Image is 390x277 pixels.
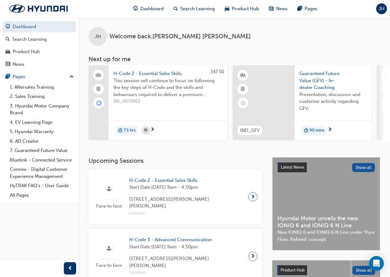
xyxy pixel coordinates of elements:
a: Dashboard [2,21,76,32]
span: 147.50 [211,69,224,74]
span: JH [95,33,101,40]
span: H-Code 2 - Essential Sales Skills [129,177,243,184]
span: Product Hub [281,267,305,273]
span: Welcome back , [PERSON_NAME] [PERSON_NAME] [109,33,251,40]
span: search-icon [6,37,10,42]
a: 2. Sales Training [7,92,76,101]
div: Product Hub [13,48,40,55]
a: Product Hub [2,46,76,57]
span: sessionType_FACE_TO_FACE-icon [107,245,111,253]
span: learningRecordVerb_ENROLL-icon [96,100,102,106]
a: 5. Hyundai Warranty [7,127,76,136]
span: [STREET_ADDRESS][PERSON_NAME][PERSON_NAME] [129,255,243,269]
h3: Next up for me [79,56,390,63]
a: pages-iconPages [293,2,322,15]
span: duration-icon [304,127,308,135]
span: 90 mins [310,127,324,134]
span: Latest News [281,165,304,170]
span: calendar-icon [144,127,147,134]
span: Search Learning [180,5,215,12]
span: up-icon [69,73,74,81]
span: This session will continue to focus on following the key steps of H-Code and the skills and behav... [113,77,222,98]
span: New IONIQ 6 and IONIQ 6 N Line under ‘Pure Flow, Refined’ concept. [277,229,375,243]
span: learningRecordVerb_NONE-icon [240,100,246,106]
a: All Pages [7,191,76,200]
a: IND_GFVGuaranteed Future Value (GFV) - In-dealer CoachingPresentation, discussion and customer ac... [233,65,372,140]
span: Hyundai Motor unveils the new IONIQ 6 and IONIQ 6 N Line [277,215,375,229]
span: next-icon [328,127,332,133]
a: Latest NewsShow allHyundai Motor unveils the new IONIQ 6 and IONIQ 6 N LineNew IONIQ 6 and IONIQ ... [272,157,380,250]
a: 3. Hyundai Motor Company Brand [7,101,76,118]
h3: Upcoming Sessions [88,157,262,164]
button: Pages [2,71,76,82]
button: Show all [352,163,375,172]
span: Product Hub [232,5,259,12]
span: News [276,5,288,12]
span: Face to face [93,262,124,269]
a: Latest NewsShow all [277,162,375,172]
span: H-Code 2 - Essential Sales Skills [113,70,222,77]
a: 147.50H-Code 2 - Essential Sales SkillsThis session will continue to focus on following the key s... [88,65,227,140]
button: DashboardSearch LearningProduct HubNews [2,20,76,71]
span: booktick-icon [241,85,245,93]
a: Bluelink - Connected Service [7,155,76,165]
a: HyTRAK FAQ's - User Guide [7,181,76,191]
span: IND_GFV [240,127,260,134]
a: Product HubShow all [277,265,375,275]
a: 6. AD Creator [7,136,76,146]
span: search-icon [174,5,178,13]
span: car-icon [225,5,229,13]
span: Face to face [93,203,124,210]
span: 7.5 hrs [124,127,136,134]
a: 4. EV Learning Page [7,118,76,127]
span: Location [129,269,243,276]
button: JH [376,3,387,14]
span: Dashboard [140,5,164,12]
a: Connex - Digital Customer Experience Management [7,165,76,181]
span: Start Date: [DATE] 9am - 4:30pm [129,243,243,250]
span: guage-icon [133,5,138,13]
span: [STREET_ADDRESS][PERSON_NAME][PERSON_NAME] [129,196,243,210]
span: people-icon [385,71,389,79]
span: pages-icon [298,5,302,13]
span: Pages [305,5,317,12]
button: Show all [352,266,376,275]
span: booktick-icon [385,85,389,93]
a: Search Learning [2,34,76,45]
span: car-icon [6,49,10,55]
img: Trak [3,2,74,15]
a: car-iconProduct Hub [220,2,264,15]
a: 1. Aftersales Training [7,82,76,92]
span: people-icon [96,71,101,79]
span: learningResourceType_INSTRUCTOR_LED-icon [241,71,245,79]
span: next-icon [150,127,155,133]
span: guage-icon [6,24,10,30]
div: News [13,61,24,68]
span: Start Date: [DATE] 9am - 4:30pm [129,184,243,191]
div: Open Intercom Messenger [369,256,384,271]
span: sessionType_FACE_TO_FACE-icon [107,186,111,193]
span: JH [379,5,384,12]
div: Search Learning [12,36,47,43]
span: news-icon [6,62,10,67]
span: duration-icon [118,127,122,135]
span: prev-icon [68,265,72,272]
span: news-icon [269,5,273,13]
span: booktick-icon [96,85,101,93]
span: Location [129,210,243,217]
a: search-iconSearch Learning [169,2,220,15]
a: Face to faceH-Code 2 - Essential Sales SkillsStart Date:[DATE] 9am - 4:30pm[STREET_ADDRESS][PERSO... [93,174,257,219]
span: Guaranteed Future Value (GFV) - In-dealer Coaching [299,70,367,91]
span: Presentation, discussion and customer activity regarding GFV. [299,91,367,112]
span: pages-icon [6,74,10,80]
a: news-iconNews [264,2,293,15]
span: SAL_HCODE2 [113,98,222,105]
a: 7. Guaranteed Future Value [7,146,76,155]
a: News [2,59,76,70]
div: Pages [13,73,25,80]
span: H-Code 3 - Advanced Communication [129,236,243,243]
a: guage-iconDashboard [128,2,169,15]
span: next-icon [251,192,255,201]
